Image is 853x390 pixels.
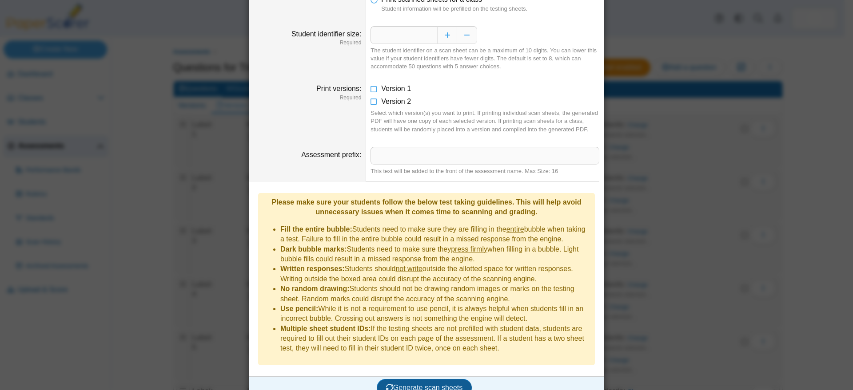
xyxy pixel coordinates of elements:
[280,244,590,264] li: Students need to make sure they when filling in a bubble. Light bubble fills could result in a mi...
[280,305,318,312] b: Use pencil:
[395,265,422,272] u: not write
[291,30,361,38] label: Student identifier size
[381,5,599,13] dfn: Student information will be prefilled on the testing sheets.
[437,26,457,44] button: Increase
[254,39,361,47] dfn: Required
[301,151,361,158] label: Assessment prefix
[280,225,352,233] b: Fill the entire bubble:
[271,198,581,216] b: Please make sure your students follow the below test taking guidelines. This will help avoid unne...
[371,47,599,71] div: The student identifier on a scan sheet can be a maximum of 10 digits. You can lower this value if...
[506,225,524,233] u: entire
[371,167,599,175] div: This text will be added to the front of the assessment name. Max Size: 16
[280,264,590,284] li: Students should outside the allotted space for written responses. Writing outside the boxed area ...
[457,26,477,44] button: Decrease
[254,94,361,102] dfn: Required
[316,85,361,92] label: Print versions
[280,265,345,272] b: Written responses:
[280,304,590,324] li: While it is not a requirement to use pencil, it is always helpful when students fill in an incorr...
[280,225,590,244] li: Students need to make sure they are filling in the bubble when taking a test. Failure to fill in ...
[381,85,411,92] span: Version 1
[280,245,347,253] b: Dark bubble marks:
[280,285,350,292] b: No random drawing:
[280,284,590,304] li: Students should not be drawing random images or marks on the testing sheet. Random marks could di...
[371,109,599,134] div: Select which version(s) you want to print. If printing individual scan sheets, the generated PDF ...
[280,324,590,354] li: If the testing sheets are not prefilled with student data, students are required to fill out thei...
[381,98,411,105] span: Version 2
[280,325,371,332] b: Multiple sheet student IDs:
[451,245,487,253] u: press firmly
